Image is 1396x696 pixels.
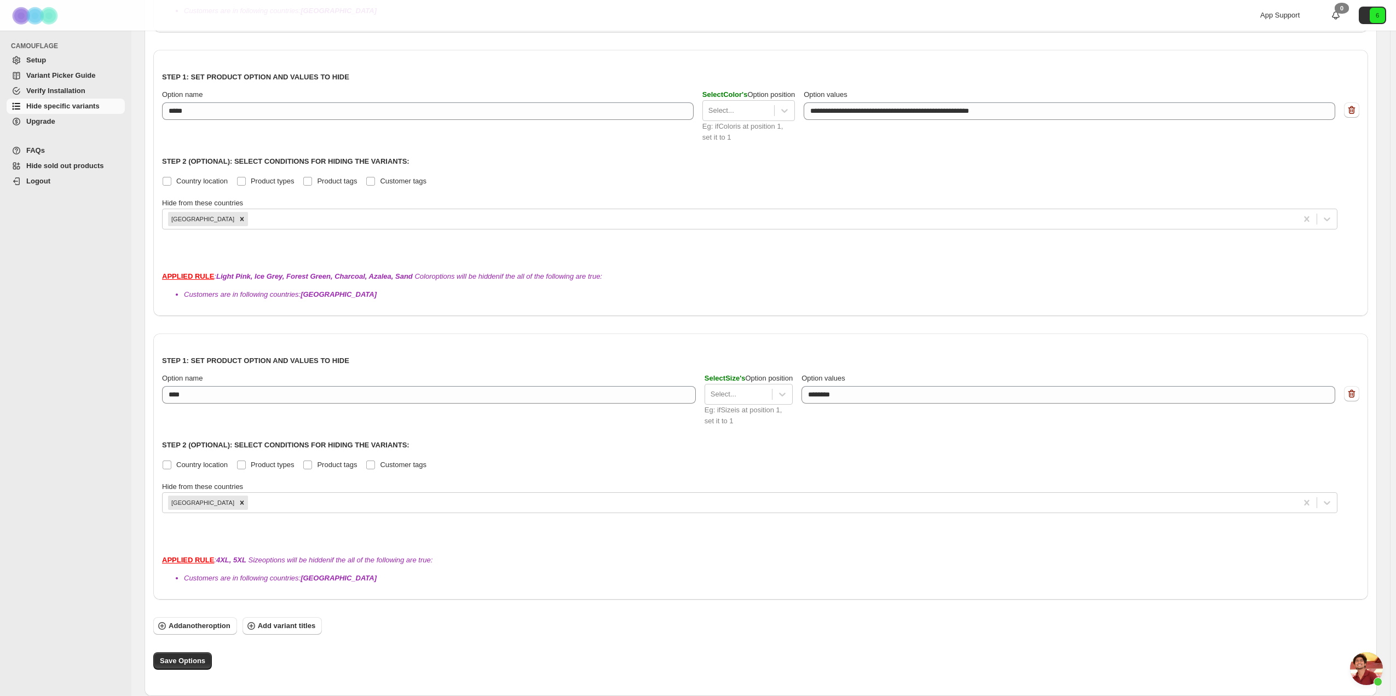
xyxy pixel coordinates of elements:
span: Customer tags [380,461,426,469]
div: [GEOGRAPHIC_DATA] [168,212,236,226]
a: Setup [7,53,125,68]
span: Option name [162,90,203,99]
span: Hide specific variants [26,102,100,110]
button: Avatar with initials 6 [1359,7,1386,24]
span: Option position [702,90,795,99]
b: Light Pink, Ice Grey, Forest Green, Charcoal, Azalea, Sand [216,272,413,280]
a: Open chat [1350,652,1383,685]
div: [GEOGRAPHIC_DATA] [168,496,236,510]
a: Logout [7,174,125,189]
span: Add another option [169,620,230,631]
span: Select Size 's [705,374,746,382]
span: Variant Picker Guide [26,71,95,79]
b: [GEOGRAPHIC_DATA] [301,574,377,582]
div: Remove Canada [236,496,248,510]
strong: APPLIED RULE [162,272,214,280]
a: Hide specific variants [7,99,125,114]
a: Verify Installation [7,83,125,99]
span: Option values [801,374,845,382]
span: Customers are in following countries: [184,290,377,298]
span: Option values [804,90,847,99]
span: Option position [705,374,793,382]
div: : Color options will be hidden if the all of the following are true: [162,271,1359,300]
text: 6 [1376,12,1379,19]
b: [GEOGRAPHIC_DATA] [301,290,377,298]
span: Product tags [317,177,357,185]
div: 0 [1335,3,1349,14]
span: Hide sold out products [26,162,104,170]
p: Step 2 (Optional): Select conditions for hiding the variants: [162,440,1359,451]
span: App Support [1260,11,1300,19]
div: : Size options will be hidden if the all of the following are true: [162,555,1359,584]
p: Step 2 (Optional): Select conditions for hiding the variants: [162,156,1359,167]
div: Remove Canada [236,212,248,226]
a: Hide sold out products [7,158,125,174]
span: Customers are in following countries: [184,574,377,582]
b: 4XL, 5XL [216,556,246,564]
span: Add variant titles [258,620,315,631]
span: Customer tags [380,177,426,185]
button: Addanotheroption [153,617,237,635]
span: Select Color 's [702,90,748,99]
span: Logout [26,177,50,185]
a: Variant Picker Guide [7,68,125,83]
span: Hide from these countries [162,482,243,491]
span: FAQs [26,146,45,154]
span: Verify Installation [26,87,85,95]
span: Hide from these countries [162,199,243,207]
span: Avatar with initials 6 [1370,8,1385,23]
a: Upgrade [7,114,125,129]
div: Eg: if Size is at position 1, set it to 1 [705,405,793,427]
button: Add variant titles [243,617,322,635]
span: Option name [162,374,203,382]
span: CAMOUFLAGE [11,42,126,50]
p: Step 1: Set product option and values to hide [162,72,1359,83]
a: FAQs [7,143,125,158]
span: Country location [176,461,228,469]
strong: APPLIED RULE [162,556,214,564]
span: Product tags [317,461,357,469]
img: Camouflage [9,1,64,31]
div: Eg: if Color is at position 1, set it to 1 [702,121,795,143]
span: Setup [26,56,46,64]
span: Product types [251,461,295,469]
span: Save Options [160,655,205,666]
button: Save Options [153,652,212,670]
span: Country location [176,177,228,185]
a: 0 [1330,10,1341,21]
span: Upgrade [26,117,55,125]
span: Product types [251,177,295,185]
p: Step 1: Set product option and values to hide [162,355,1359,366]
